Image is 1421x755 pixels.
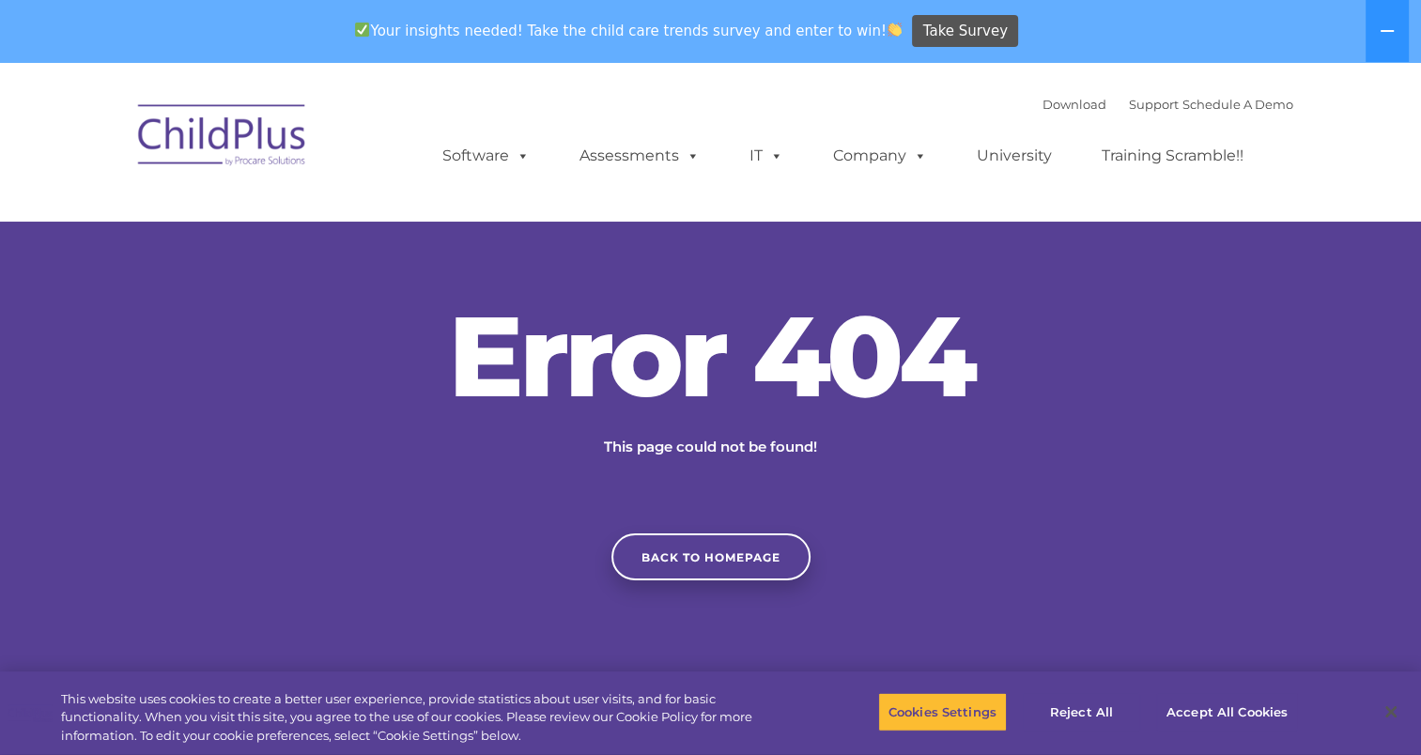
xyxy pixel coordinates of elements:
[814,137,946,175] a: Company
[1129,97,1179,112] a: Support
[514,436,908,458] p: This page could not be found!
[731,137,802,175] a: IT
[611,533,811,580] a: Back to homepage
[1043,97,1106,112] a: Download
[348,12,910,49] span: Your insights needed! Take the child care trends survey and enter to win!
[878,692,1007,732] button: Cookies Settings
[561,137,718,175] a: Assessments
[1370,691,1412,732] button: Close
[1156,692,1298,732] button: Accept All Cookies
[1043,97,1293,112] font: |
[355,23,369,37] img: ✅
[923,15,1008,48] span: Take Survey
[888,23,902,37] img: 👏
[129,91,317,185] img: ChildPlus by Procare Solutions
[429,300,993,412] h2: Error 404
[61,690,781,746] div: This website uses cookies to create a better user experience, provide statistics about user visit...
[1023,692,1140,732] button: Reject All
[958,137,1071,175] a: University
[912,15,1018,48] a: Take Survey
[424,137,548,175] a: Software
[1083,137,1262,175] a: Training Scramble!!
[1182,97,1293,112] a: Schedule A Demo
